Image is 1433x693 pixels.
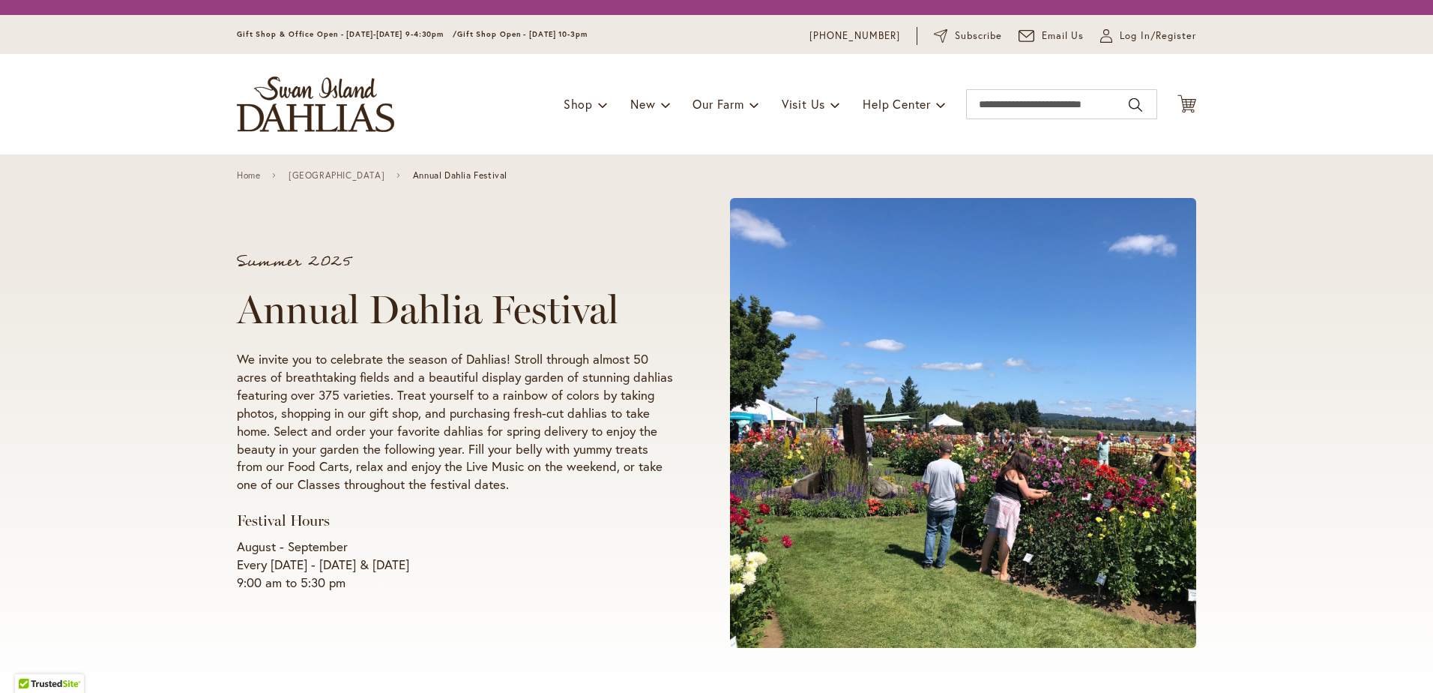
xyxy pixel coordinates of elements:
span: Our Farm [693,96,743,112]
a: Email Us [1019,28,1084,43]
span: Subscribe [955,28,1002,43]
span: Log In/Register [1120,28,1196,43]
span: Visit Us [782,96,825,112]
span: New [630,96,655,112]
a: [GEOGRAPHIC_DATA] [289,170,384,181]
p: Summer 2025 [237,254,673,269]
span: Email Us [1042,28,1084,43]
span: Shop [564,96,593,112]
h3: Festival Hours [237,511,673,530]
span: Help Center [863,96,931,112]
span: Gift Shop Open - [DATE] 10-3pm [457,29,588,39]
span: Annual Dahlia Festival [413,170,507,181]
a: Log In/Register [1100,28,1196,43]
p: August - September Every [DATE] - [DATE] & [DATE] 9:00 am to 5:30 pm [237,538,673,592]
a: [PHONE_NUMBER] [809,28,900,43]
span: Gift Shop & Office Open - [DATE]-[DATE] 9-4:30pm / [237,29,457,39]
a: store logo [237,76,394,132]
h1: Annual Dahlia Festival [237,287,673,332]
a: Subscribe [934,28,1002,43]
a: Home [237,170,260,181]
p: We invite you to celebrate the season of Dahlias! Stroll through almost 50 acres of breathtaking ... [237,350,673,494]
